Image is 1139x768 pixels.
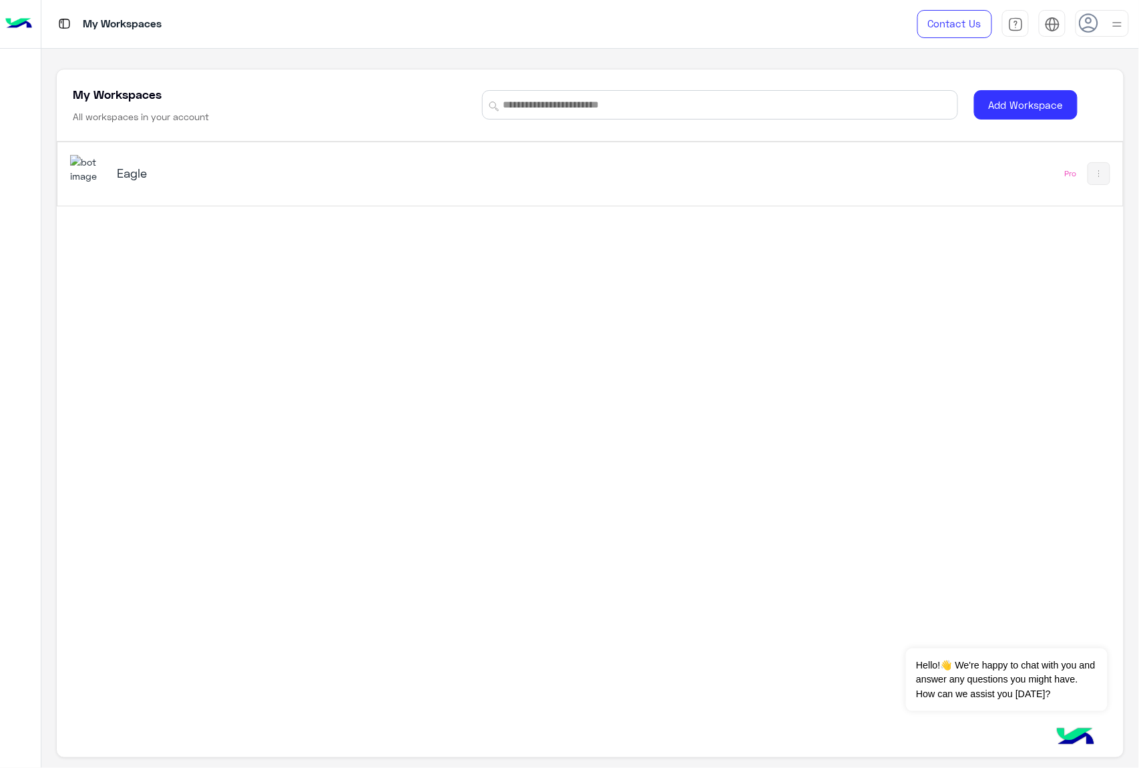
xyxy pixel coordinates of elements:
span: Hello!👋 We're happy to chat with you and answer any questions you might have. How can we assist y... [906,648,1107,711]
img: tab [56,15,73,32]
img: Logo [5,10,32,38]
img: 713415422032625 [70,155,106,184]
p: My Workspaces [83,15,162,33]
button: Add Workspace [974,90,1078,120]
h5: My Workspaces [73,86,162,102]
img: tab [1008,17,1023,32]
img: tab [1045,17,1060,32]
img: profile [1109,16,1126,33]
h5: Eagle [117,165,491,181]
a: tab [1002,10,1029,38]
a: Contact Us [917,10,992,38]
div: Pro [1065,168,1077,179]
h6: All workspaces in your account [73,110,209,124]
img: hulul-logo.png [1052,715,1099,761]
